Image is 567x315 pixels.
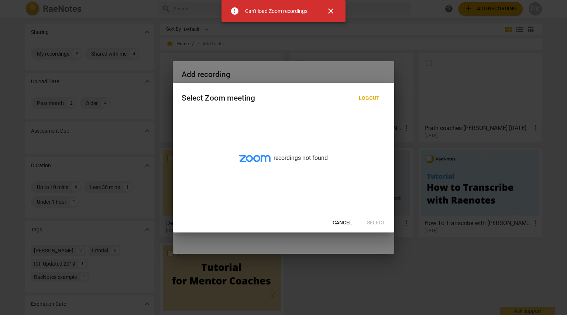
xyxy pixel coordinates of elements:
div: Select Zoom meeting [182,94,255,103]
span: error [230,7,239,15]
div: Can't load Zoom recordings [245,7,307,15]
span: close [326,7,335,15]
span: Logout [359,95,379,102]
div: recordings not found [173,112,394,213]
button: Logout [353,92,385,105]
button: Cancel [327,216,358,230]
button: Close [322,2,340,20]
span: Cancel [333,219,352,227]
